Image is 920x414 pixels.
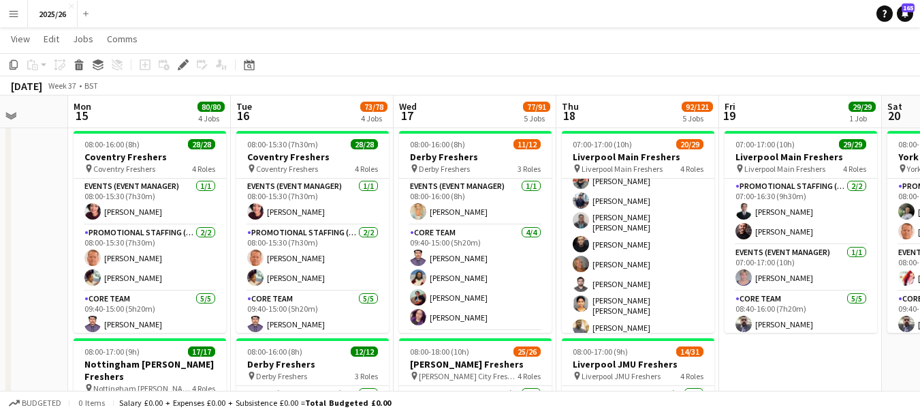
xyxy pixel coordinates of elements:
app-card-role: Core Team4/409:40-15:00 (5h20m)[PERSON_NAME][PERSON_NAME][PERSON_NAME][PERSON_NAME] [399,225,552,331]
span: 08:00-15:30 (7h30m) [247,139,318,149]
h3: Liverpool Main Freshers [725,151,877,163]
span: [PERSON_NAME] City Freshers [419,371,518,381]
span: View [11,33,30,45]
h3: Liverpool JMU Freshers [562,358,714,370]
div: 4 Jobs [361,113,387,123]
span: 92/121 [682,102,713,112]
span: 08:00-16:00 (8h) [247,346,302,357]
span: Liverpool JMU Freshers [582,371,661,381]
span: 80/80 [197,102,225,112]
app-card-role: Events (Event Manager)1/108:00-15:30 (7h30m)[PERSON_NAME] [236,179,389,225]
div: 07:00-17:00 (10h)29/29Liverpool Main Freshers Liverpool Main Freshers4 RolesPromotional Staffing ... [725,131,877,333]
div: 4 Jobs [198,113,224,123]
span: Nottingham [PERSON_NAME] Freshers [93,383,192,394]
div: [DATE] [11,79,42,93]
app-job-card: 08:00-15:30 (7h30m)28/28Coventry Freshers Coventry Freshers4 RolesEvents (Event Manager)1/108:00-... [236,131,389,333]
h3: Coventry Freshers [74,151,226,163]
span: 25/26 [513,346,541,357]
app-job-card: 08:00-16:00 (8h)28/28Coventry Freshers Coventry Freshers4 RolesEvents (Event Manager)1/108:00-15:... [74,131,226,333]
app-card-role: Events (Event Manager)1/107:00-17:00 (10h)[PERSON_NAME] [725,245,877,291]
a: Edit [38,30,65,48]
span: 3 Roles [355,371,378,381]
span: 28/28 [351,139,378,149]
h3: Nottingham [PERSON_NAME] Freshers [74,358,226,383]
span: 4 Roles [843,164,866,174]
span: 08:00-16:00 (8h) [84,139,140,149]
div: BST [84,80,98,91]
app-job-card: 07:00-17:00 (10h)20/29Liverpool Main Freshers Liverpool Main Freshers4 Roles Promotional Staffing... [562,131,714,333]
span: Liverpool Main Freshers [582,164,663,174]
span: Wed [399,100,417,113]
span: 08:00-18:00 (10h) [410,346,469,357]
span: 11/12 [513,139,541,149]
a: Comms [101,30,143,48]
a: 165 [897,5,913,22]
span: 29/29 [848,102,876,112]
span: Week 37 [45,80,79,91]
span: 17 [397,108,417,123]
span: 17/17 [188,346,215,357]
span: Total Budgeted £0.00 [305,398,391,408]
div: 1 Job [849,113,875,123]
span: 4 Roles [192,383,215,394]
span: 14/31 [676,346,703,357]
span: Sat [887,100,902,113]
span: Edit [44,33,59,45]
h3: Derby Freshers [236,358,389,370]
span: 28/28 [188,139,215,149]
span: Derby Freshers [256,371,307,381]
app-job-card: 08:00-16:00 (8h)11/12Derby Freshers Derby Freshers3 RolesEvents (Event Manager)1/108:00-16:00 (8h... [399,131,552,333]
span: Coventry Freshers [256,164,318,174]
span: Liverpool Main Freshers [744,164,825,174]
h3: Derby Freshers [399,151,552,163]
span: 20 [885,108,902,123]
span: 0 items [75,398,108,408]
span: Mon [74,100,91,113]
app-card-role: Events (Event Manager)1/108:00-15:30 (7h30m)[PERSON_NAME] [74,179,226,225]
app-card-role: Events (Event Manager)1/108:00-16:00 (8h)[PERSON_NAME] [399,179,552,225]
span: 4 Roles [192,164,215,174]
button: 2025/26 [28,1,78,27]
div: 5 Jobs [682,113,712,123]
span: 73/78 [360,102,387,112]
span: Tue [236,100,252,113]
button: Budgeted [7,396,63,411]
span: 18 [560,108,579,123]
span: 15 [72,108,91,123]
a: Jobs [67,30,99,48]
span: 4 Roles [680,164,703,174]
span: Budgeted [22,398,61,408]
span: 29/29 [839,139,866,149]
div: Salary £0.00 + Expenses £0.00 + Subsistence £0.00 = [119,398,391,408]
div: 5 Jobs [524,113,550,123]
span: Thu [562,100,579,113]
span: 3 Roles [518,164,541,174]
span: 07:00-17:00 (10h) [735,139,795,149]
h3: Liverpool Main Freshers [562,151,714,163]
span: 77/91 [523,102,550,112]
span: 07:00-17:00 (10h) [573,139,632,149]
span: 08:00-17:00 (9h) [84,346,140,357]
span: 08:00-17:00 (9h) [573,346,628,357]
app-card-role: Promotional Staffing (Team Leader)2/208:00-15:30 (7h30m)[PERSON_NAME][PERSON_NAME] [74,225,226,291]
span: 165 [902,3,915,12]
app-card-role: Promotional Staffing (Team Leader)2/207:00-16:30 (9h30m)[PERSON_NAME][PERSON_NAME] [725,179,877,245]
span: 12/12 [351,346,378,357]
span: Derby Freshers [419,164,470,174]
span: 16 [234,108,252,123]
span: 19 [723,108,735,123]
span: 4 Roles [680,371,703,381]
h3: Coventry Freshers [236,151,389,163]
span: 20/29 [676,139,703,149]
span: Comms [107,33,138,45]
span: 4 Roles [518,371,541,381]
a: View [5,30,35,48]
span: Coventry Freshers [93,164,155,174]
span: 4 Roles [355,164,378,174]
app-card-role: Promotional Staffing (Team Leader)2/208:00-15:30 (7h30m)[PERSON_NAME][PERSON_NAME] [236,225,389,291]
span: 08:00-16:00 (8h) [410,139,465,149]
